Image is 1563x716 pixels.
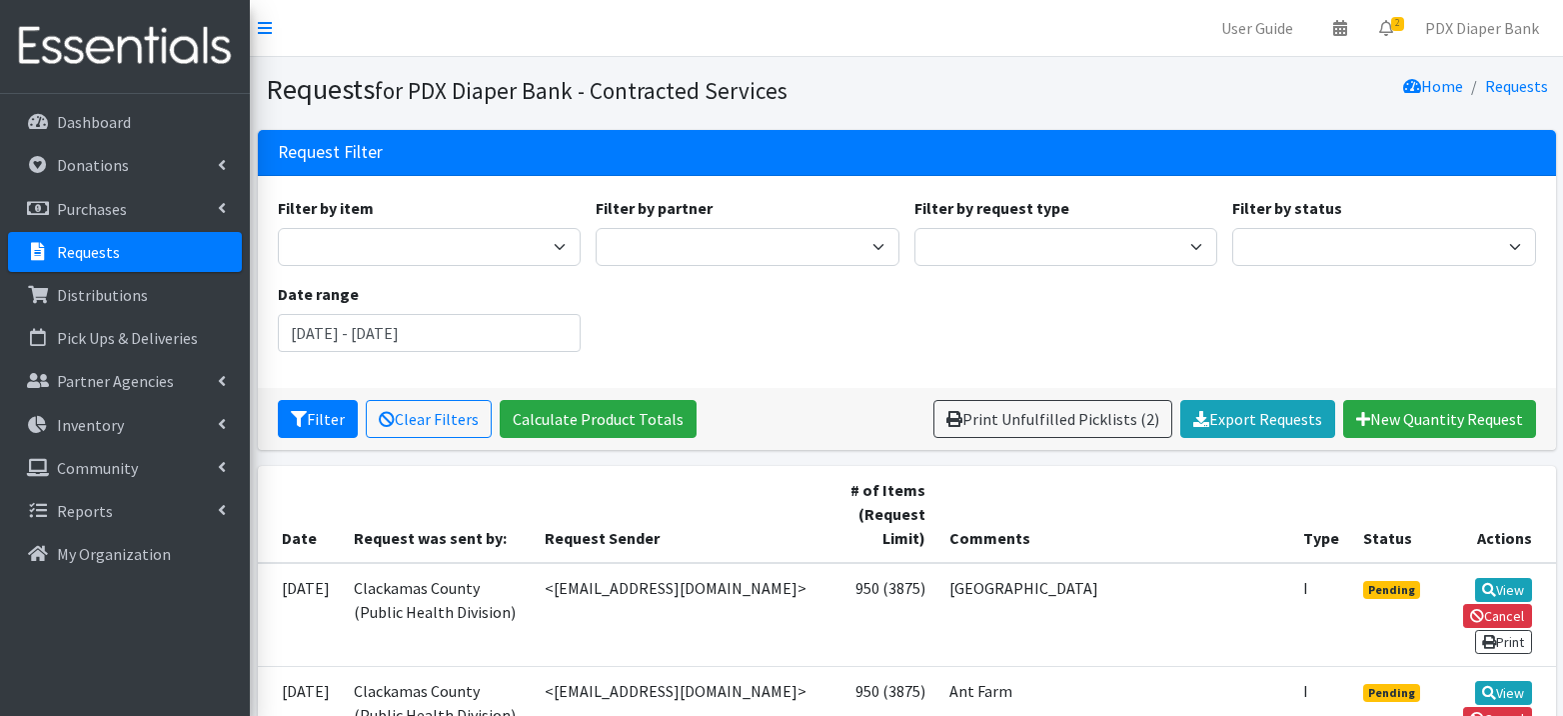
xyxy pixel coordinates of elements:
[258,466,342,563] th: Date
[1363,581,1420,599] span: Pending
[937,563,1291,667] td: [GEOGRAPHIC_DATA]
[1435,466,1556,563] th: Actions
[57,285,148,305] p: Distributions
[57,112,131,132] p: Dashboard
[1403,76,1463,96] a: Home
[1303,681,1308,701] abbr: Individual
[937,466,1291,563] th: Comments
[819,563,938,667] td: 950 (3875)
[533,466,818,563] th: Request Sender
[1485,76,1548,96] a: Requests
[8,361,242,401] a: Partner Agencies
[1343,400,1536,438] a: New Quantity Request
[8,534,242,574] a: My Organization
[342,563,534,667] td: Clackamas County (Public Health Division)
[366,400,492,438] a: Clear Filters
[57,415,124,435] p: Inventory
[1475,578,1532,602] a: View
[1363,684,1420,702] span: Pending
[278,196,374,220] label: Filter by item
[1205,8,1309,48] a: User Guide
[1391,17,1404,31] span: 2
[57,458,138,478] p: Community
[1409,8,1555,48] a: PDX Diaper Bank
[278,400,358,438] button: Filter
[8,318,242,358] a: Pick Ups & Deliveries
[258,563,342,667] td: [DATE]
[8,102,242,142] a: Dashboard
[8,448,242,488] a: Community
[933,400,1172,438] a: Print Unfulfilled Picklists (2)
[1303,578,1308,598] abbr: Individual
[57,501,113,521] p: Reports
[596,196,713,220] label: Filter by partner
[266,72,899,107] h1: Requests
[1475,630,1532,654] a: Print
[8,232,242,272] a: Requests
[57,328,198,348] p: Pick Ups & Deliveries
[1363,8,1409,48] a: 2
[8,275,242,315] a: Distributions
[914,196,1069,220] label: Filter by request type
[278,314,582,352] input: January 1, 2011 - December 31, 2011
[278,282,359,306] label: Date range
[57,242,120,262] p: Requests
[533,563,818,667] td: <[EMAIL_ADDRESS][DOMAIN_NAME]>
[8,145,242,185] a: Donations
[1463,604,1532,628] a: Cancel
[57,371,174,391] p: Partner Agencies
[375,76,787,105] small: for PDX Diaper Bank - Contracted Services
[57,544,171,564] p: My Organization
[8,405,242,445] a: Inventory
[8,189,242,229] a: Purchases
[500,400,697,438] a: Calculate Product Totals
[819,466,938,563] th: # of Items (Request Limit)
[1475,681,1532,705] a: View
[57,155,129,175] p: Donations
[278,142,383,163] h3: Request Filter
[57,199,127,219] p: Purchases
[1351,466,1435,563] th: Status
[1291,466,1351,563] th: Type
[1232,196,1342,220] label: Filter by status
[1180,400,1335,438] a: Export Requests
[8,491,242,531] a: Reports
[342,466,534,563] th: Request was sent by:
[8,13,242,80] img: HumanEssentials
